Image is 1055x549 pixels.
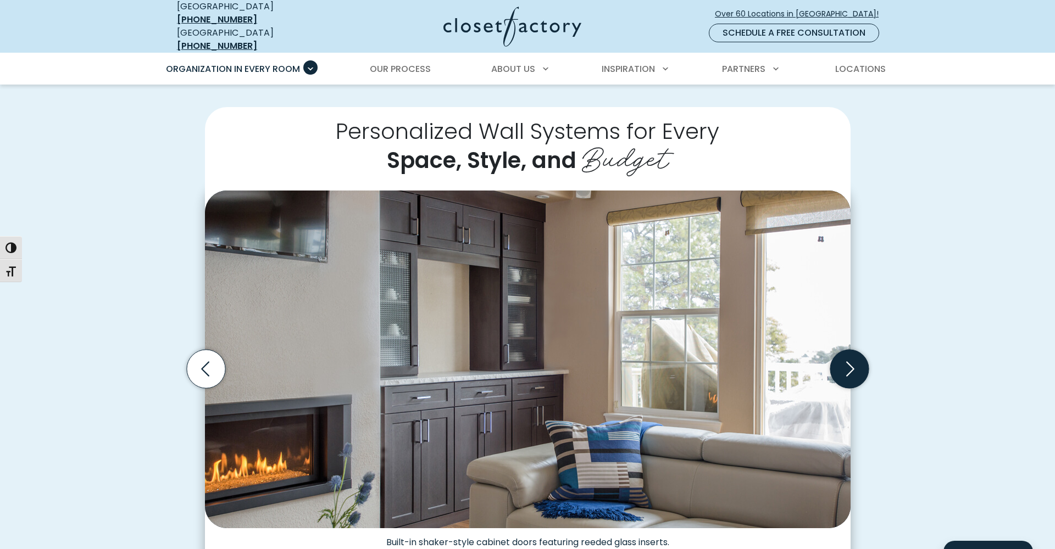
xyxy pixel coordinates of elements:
div: [GEOGRAPHIC_DATA] [177,26,336,53]
span: Locations [835,63,886,75]
span: Organization in Every Room [166,63,300,75]
span: Space, Style, and [387,145,576,176]
a: Over 60 Locations in [GEOGRAPHIC_DATA]! [714,4,888,24]
span: About Us [491,63,535,75]
span: Our Process [370,63,431,75]
nav: Primary Menu [158,54,897,85]
span: Inspiration [602,63,655,75]
button: Next slide [826,345,873,393]
figcaption: Built-in shaker-style cabinet doors featuring reeded glass inserts. [205,528,851,548]
span: Partners [722,63,765,75]
a: [PHONE_NUMBER] [177,13,257,26]
a: Schedule a Free Consultation [709,24,879,42]
button: Previous slide [182,345,230,393]
a: [PHONE_NUMBER] [177,40,257,52]
span: Personalized Wall Systems for Every [336,116,719,147]
img: Closet Factory Logo [443,7,581,47]
img: Dark wood built-in cabinetry with upper and lower storage [205,191,851,528]
span: Over 60 Locations in [GEOGRAPHIC_DATA]! [715,8,887,20]
span: Budget [582,133,669,177]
